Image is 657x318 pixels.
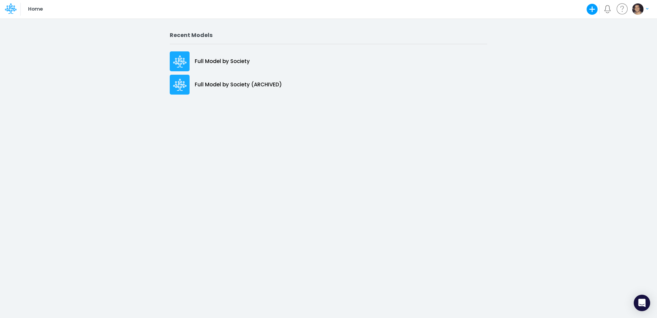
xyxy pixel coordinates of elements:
[195,81,282,89] p: Full Model by Society (ARCHIVED)
[195,58,250,65] p: Full Model by Society
[28,5,43,13] p: Home
[170,32,487,38] h2: Recent Models
[170,73,487,96] a: Full Model by Society (ARCHIVED)
[634,295,650,311] div: Open Intercom Messenger
[604,5,611,13] a: Notifications
[170,50,487,73] a: Full Model by Society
